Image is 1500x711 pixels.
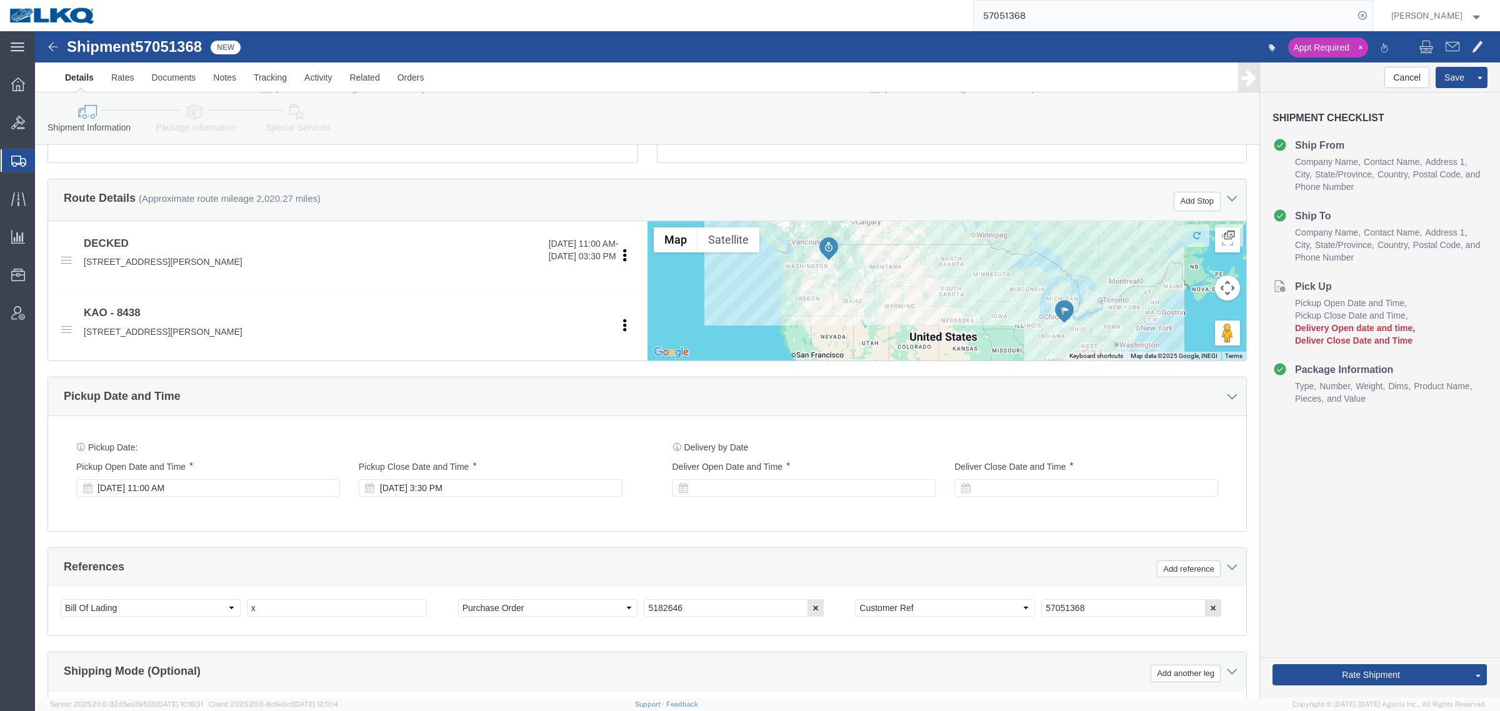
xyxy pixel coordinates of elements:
span: Copyright © [DATE]-[DATE] Agistix Inc., All Rights Reserved [1292,699,1485,710]
span: [DATE] 12:11:14 [293,700,338,708]
span: Kenneth Tatum [1391,9,1462,22]
span: [DATE] 10:18:31 [156,700,203,708]
img: logo [9,6,96,25]
span: Client: 2025.20.0-8c6e0cf [209,700,338,708]
span: Server: 2025.20.0-32d5ea39505 [50,700,203,708]
iframe: FS Legacy Container [35,31,1500,698]
input: Search for shipment number, reference number [974,1,1354,31]
a: Support [635,700,666,708]
a: Feedback [666,700,698,708]
button: [PERSON_NAME] [1391,8,1483,23]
